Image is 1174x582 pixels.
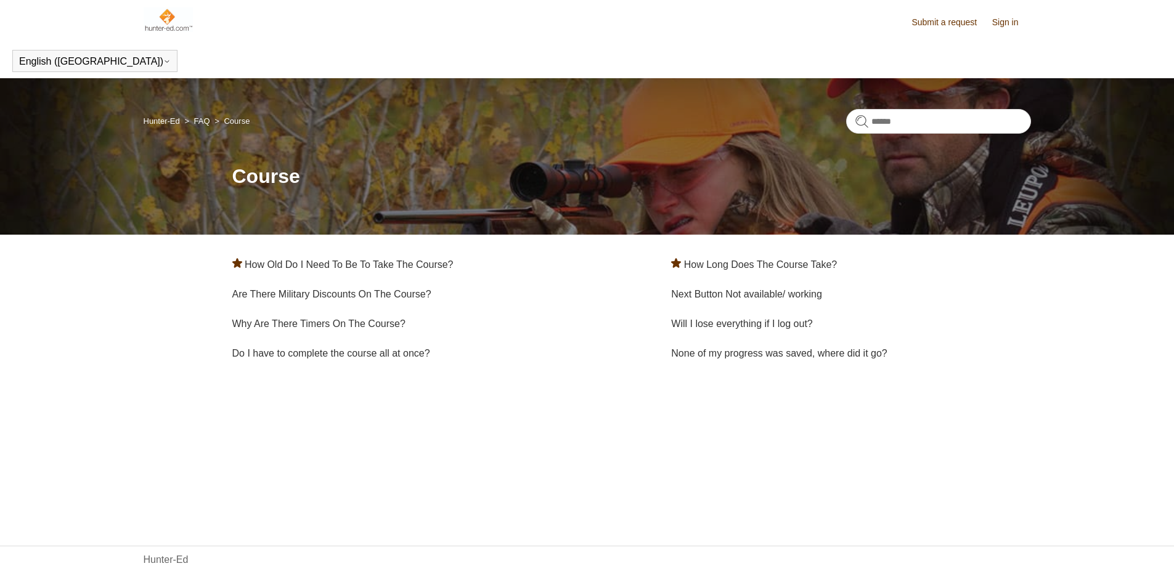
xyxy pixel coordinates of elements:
[232,289,431,299] a: Are There Military Discounts On The Course?
[19,56,171,67] button: English ([GEOGRAPHIC_DATA])
[144,116,182,126] li: Hunter-Ed
[144,7,194,32] img: Hunter-Ed Help Center home page
[1095,541,1165,573] div: Chat Support
[911,16,989,29] a: Submit a request
[194,116,210,126] a: FAQ
[144,116,180,126] a: Hunter-Ed
[684,259,837,270] a: How Long Does The Course Take?
[144,552,189,567] a: Hunter-Ed
[232,258,242,268] svg: Promoted article
[232,161,1031,191] h1: Course
[232,348,430,358] a: Do I have to complete the course all at once?
[212,116,250,126] li: Course
[245,259,454,270] a: How Old Do I Need To Be To Take The Course?
[671,348,887,358] a: None of my progress was saved, where did it go?
[671,258,681,268] svg: Promoted article
[671,318,812,329] a: Will I lose everything if I log out?
[846,109,1031,134] input: Search
[224,116,250,126] a: Course
[182,116,212,126] li: FAQ
[992,16,1031,29] a: Sign in
[232,318,406,329] a: Why Are There Timers On The Course?
[671,289,822,299] a: Next Button Not available/ working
